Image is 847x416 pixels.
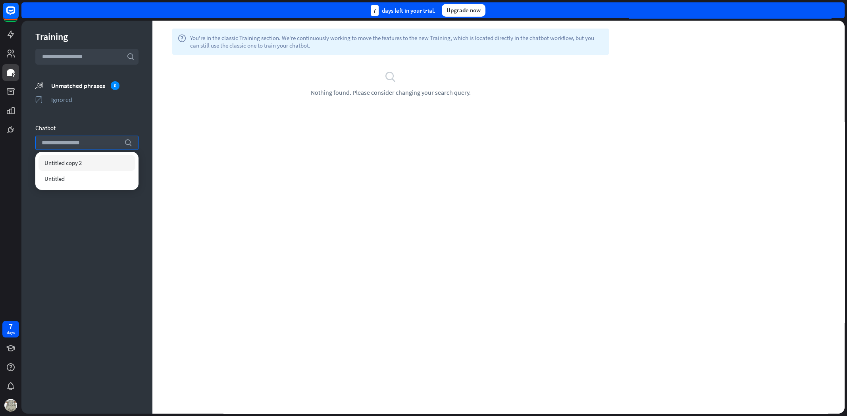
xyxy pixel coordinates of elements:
[111,81,119,90] div: 0
[35,124,139,132] div: Chatbot
[190,34,603,49] span: You're in the classic Training section. We're continuously working to move the features to the ne...
[385,71,397,82] i: search
[35,31,139,43] div: Training
[178,34,186,49] i: help
[311,88,471,96] span: Nothing found. Please consider changing your search query.
[51,81,139,90] div: Unmatched phrases
[35,81,43,90] i: unmatched_phrases
[124,139,132,147] i: search
[2,321,19,337] a: 7 days
[371,5,435,16] div: days left in your trial.
[7,330,15,335] div: days
[9,323,13,330] div: 7
[371,5,379,16] div: 7
[51,96,139,104] div: Ignored
[44,175,65,182] span: Untitled
[44,159,82,167] span: Untitled copy 2
[6,3,30,27] button: Open LiveChat chat widget
[35,96,43,104] i: ignored
[442,4,485,17] div: Upgrade now
[127,53,135,61] i: search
